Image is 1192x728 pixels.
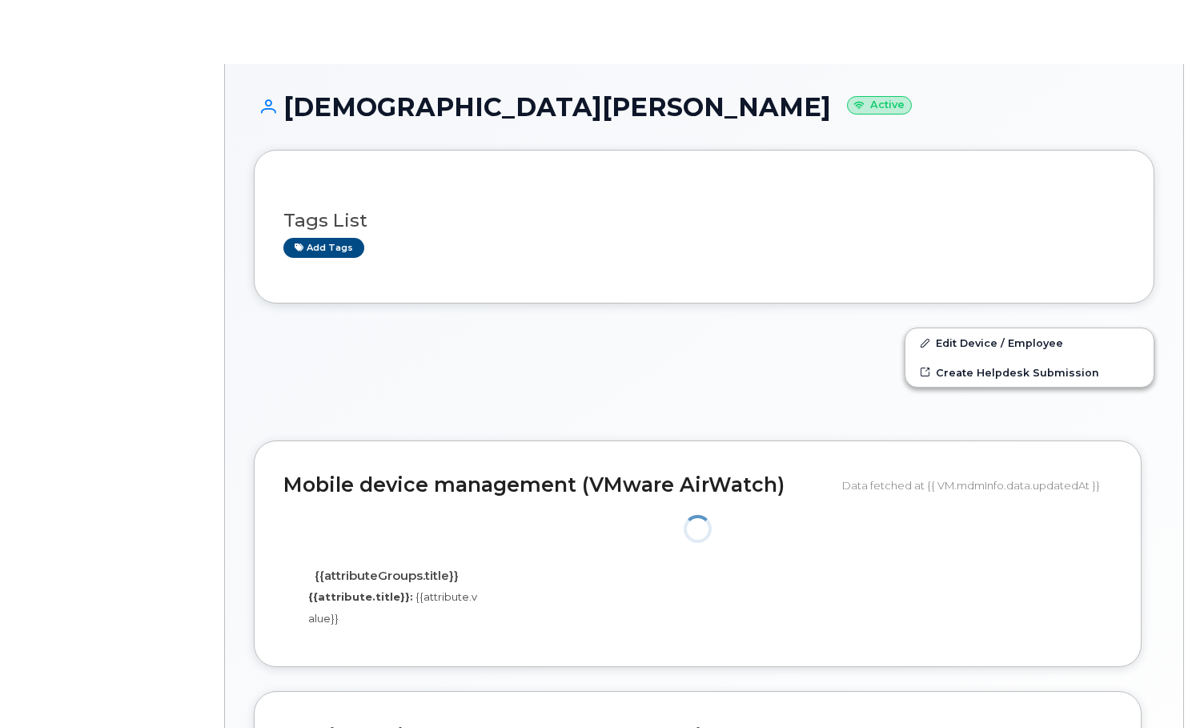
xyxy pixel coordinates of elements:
a: Add tags [283,238,364,258]
a: Create Helpdesk Submission [905,358,1154,387]
h4: {{attributeGroups.title}} [295,569,479,583]
span: {{attribute.value}} [308,590,477,625]
h2: Mobile device management (VMware AirWatch) [283,474,830,497]
label: {{attribute.title}}: [308,589,413,605]
div: Data fetched at {{ VM.mdmInfo.data.updatedAt }} [842,470,1112,501]
h3: Tags List [283,211,1125,231]
a: Edit Device / Employee [905,328,1154,357]
small: Active [847,96,912,115]
h1: [DEMOGRAPHIC_DATA][PERSON_NAME] [254,93,1154,121]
